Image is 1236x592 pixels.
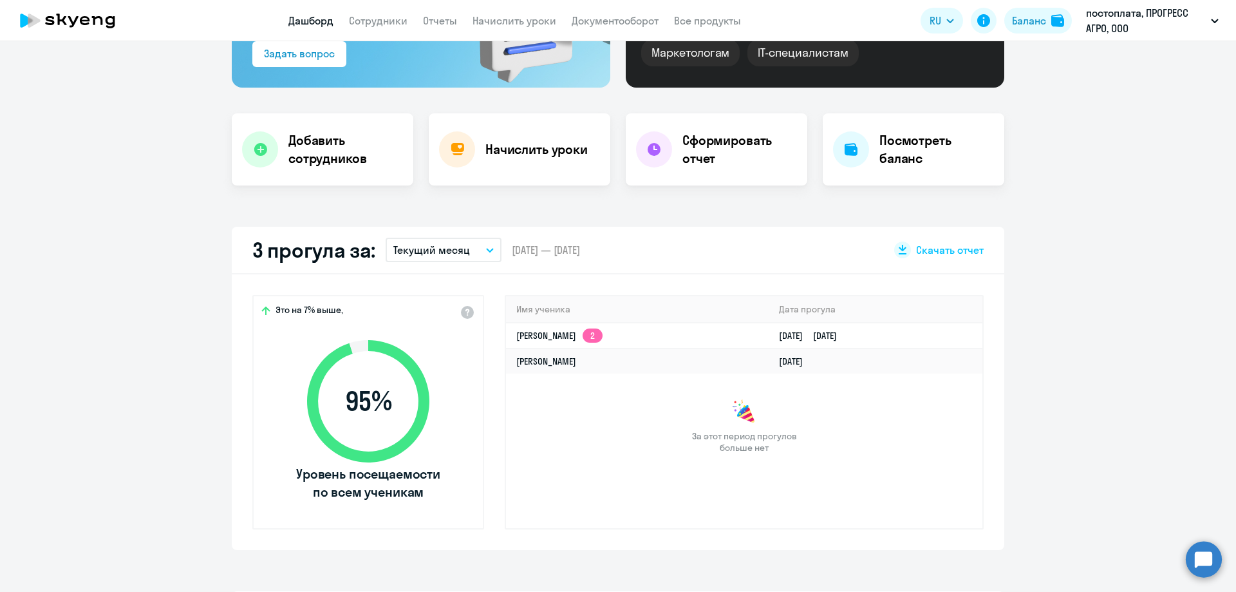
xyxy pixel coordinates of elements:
[879,131,994,167] h4: Посмотреть баланс
[583,329,603,343] app-skyeng-badge: 2
[288,14,333,27] a: Дашборд
[779,356,813,367] a: [DATE]
[485,140,588,158] h4: Начислить уроки
[769,296,982,323] th: Дата прогула
[1051,14,1064,27] img: balance
[506,296,769,323] th: Имя ученика
[682,131,797,167] h4: Сформировать отчет
[516,330,603,341] a: [PERSON_NAME]2
[779,330,847,341] a: [DATE][DATE]
[264,46,335,61] div: Задать вопрос
[641,39,740,66] div: Маркетологам
[288,131,403,167] h4: Добавить сотрудников
[423,14,457,27] a: Отчеты
[731,399,757,425] img: congrats
[516,356,576,367] a: [PERSON_NAME]
[1004,8,1072,33] button: Балансbalance
[1086,5,1206,36] p: постоплата, ПРОГРЕСС АГРО, ООО
[690,430,798,454] span: За этот период прогулов больше нет
[572,14,659,27] a: Документооборот
[252,41,346,67] button: Задать вопрос
[473,14,556,27] a: Начислить уроки
[294,465,442,501] span: Уровень посещаемости по всем ученикам
[252,237,375,263] h2: 3 прогула за:
[276,304,343,320] span: Это на 7% выше,
[386,238,501,262] button: Текущий месяц
[916,243,984,257] span: Скачать отчет
[674,14,741,27] a: Все продукты
[512,243,580,257] span: [DATE] — [DATE]
[349,14,407,27] a: Сотрудники
[393,242,470,258] p: Текущий месяц
[747,39,858,66] div: IT-специалистам
[930,13,941,28] span: RU
[921,8,963,33] button: RU
[1080,5,1225,36] button: постоплата, ПРОГРЕСС АГРО, ООО
[1012,13,1046,28] div: Баланс
[294,386,442,417] span: 95 %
